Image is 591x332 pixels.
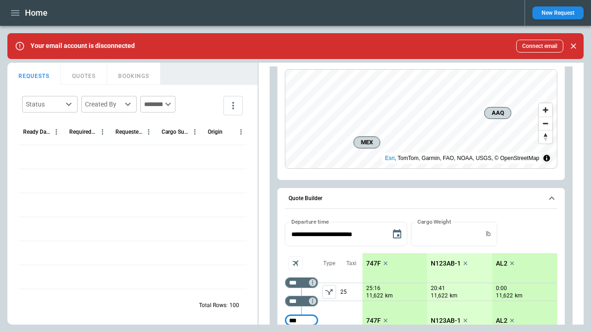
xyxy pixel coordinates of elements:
div: Created By [85,100,122,109]
p: AL2 [496,260,507,267]
button: Requested Route column menu [143,126,155,138]
p: 747F [366,260,381,267]
p: N123AB-1 [431,260,461,267]
p: 11,622 [496,292,513,300]
div: Too short [285,277,318,288]
button: Zoom out [539,117,552,130]
a: Esri [385,155,395,161]
button: Close [567,40,580,53]
div: Ready Date & Time (UTC+03:00) [23,129,50,135]
p: km [385,292,393,300]
p: Your email account is disconnected [30,42,135,50]
label: Departure time [291,218,329,225]
button: Ready Date & Time (UTC+03:00) column menu [50,126,62,138]
span: Aircraft selection [289,256,302,270]
summary: Toggle attribution [541,153,552,164]
div: dismiss [567,36,580,56]
button: BOOKINGS [107,63,161,85]
div: Required Date & Time (UTC+03:00) [69,129,96,135]
button: Required Date & Time (UTC+03:00) column menu [96,126,109,138]
p: 20:41 [431,285,445,292]
button: Connect email [516,40,563,53]
p: 0:00 [496,285,507,292]
p: km [515,292,523,300]
p: AL2 [496,317,507,325]
p: lb [486,230,491,238]
p: Taxi [346,260,356,267]
canvas: Map [285,70,557,168]
p: 100 [229,302,239,309]
h6: Quote Builder [289,196,322,202]
button: Choose date, selected date is Sep 3, 2025 [388,225,406,243]
p: km [450,292,458,300]
p: 11,622 [431,292,448,300]
button: Quote Builder [285,188,557,209]
button: Reset bearing to north [539,130,552,143]
div: Status [26,100,63,109]
p: 747F [366,317,381,325]
button: Zoom in [539,103,552,117]
p: N123AB-1 [431,317,461,325]
p: Type [323,260,335,267]
button: more [223,96,243,115]
button: New Request [532,6,584,19]
span: Type of sector [322,285,336,299]
div: Origin [208,129,223,135]
div: Cargo Summary [162,129,189,135]
div: Too short [285,315,318,326]
h1: Home [25,7,48,18]
div: Requested Route [115,129,143,135]
p: 25 [340,283,362,301]
button: left aligned [322,285,336,299]
p: 25:16 [366,285,380,292]
span: MEX [357,137,376,147]
div: , TomTom, Garmin, FAO, NOAA, USGS, © OpenStreetMap [385,154,539,163]
span: AAQ [488,108,507,118]
button: REQUESTS [7,63,61,85]
button: Cargo Summary column menu [189,126,201,138]
label: Cargo Weight [417,218,451,225]
button: QUOTES [61,63,107,85]
p: Total Rows: [199,302,228,309]
button: Origin column menu [235,126,247,138]
div: Too short [285,296,318,307]
p: 11,622 [366,292,383,300]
